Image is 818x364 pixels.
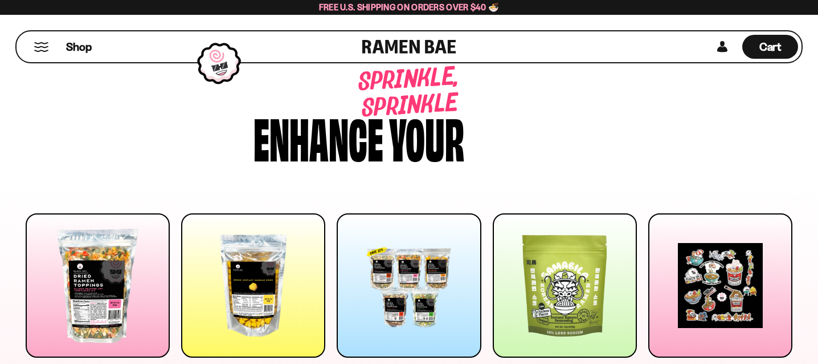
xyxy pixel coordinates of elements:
[66,39,92,55] span: Shop
[319,2,500,13] span: Free U.S. Shipping on Orders over $40 🍜
[759,40,782,54] span: Cart
[34,42,49,52] button: Mobile Menu Trigger
[66,35,92,59] a: Shop
[742,31,798,62] a: Cart
[389,110,464,164] div: your
[253,110,383,164] div: Enhance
